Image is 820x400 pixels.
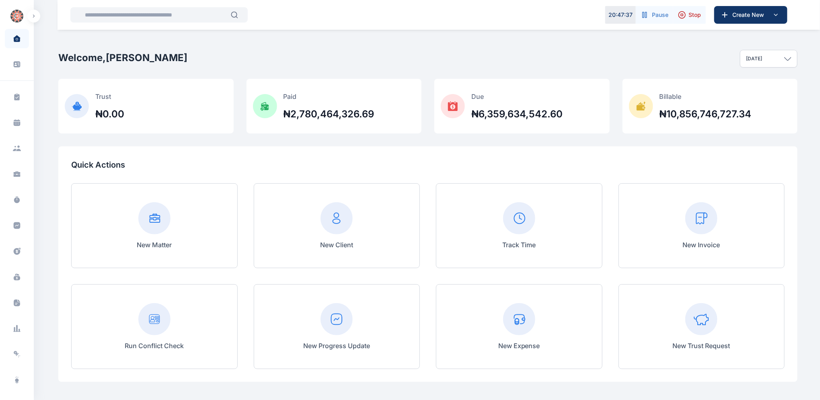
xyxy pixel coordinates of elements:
[660,92,752,101] p: Billable
[303,341,370,351] p: New Progress Update
[471,92,563,101] p: Due
[320,240,353,250] p: New Client
[502,240,536,250] p: Track Time
[636,6,673,24] button: Pause
[71,159,785,170] p: Quick Actions
[683,240,720,250] p: New Invoice
[688,11,701,19] span: Stop
[95,92,124,101] p: Trust
[660,108,752,121] h2: ₦10,856,746,727.34
[95,108,124,121] h2: ₦0.00
[471,108,563,121] h2: ₦6,359,634,542.60
[729,11,771,19] span: Create New
[714,6,787,24] button: Create New
[137,240,172,250] p: New Matter
[608,11,633,19] p: 20 : 47 : 37
[652,11,668,19] span: Pause
[58,51,187,64] h2: Welcome, [PERSON_NAME]
[746,55,762,62] p: [DATE]
[673,6,706,24] button: Stop
[498,341,540,351] p: New Expense
[125,341,184,351] p: Run Conflict Check
[284,92,374,101] p: Paid
[673,341,730,351] p: New Trust Request
[284,108,374,121] h2: ₦2,780,464,326.69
